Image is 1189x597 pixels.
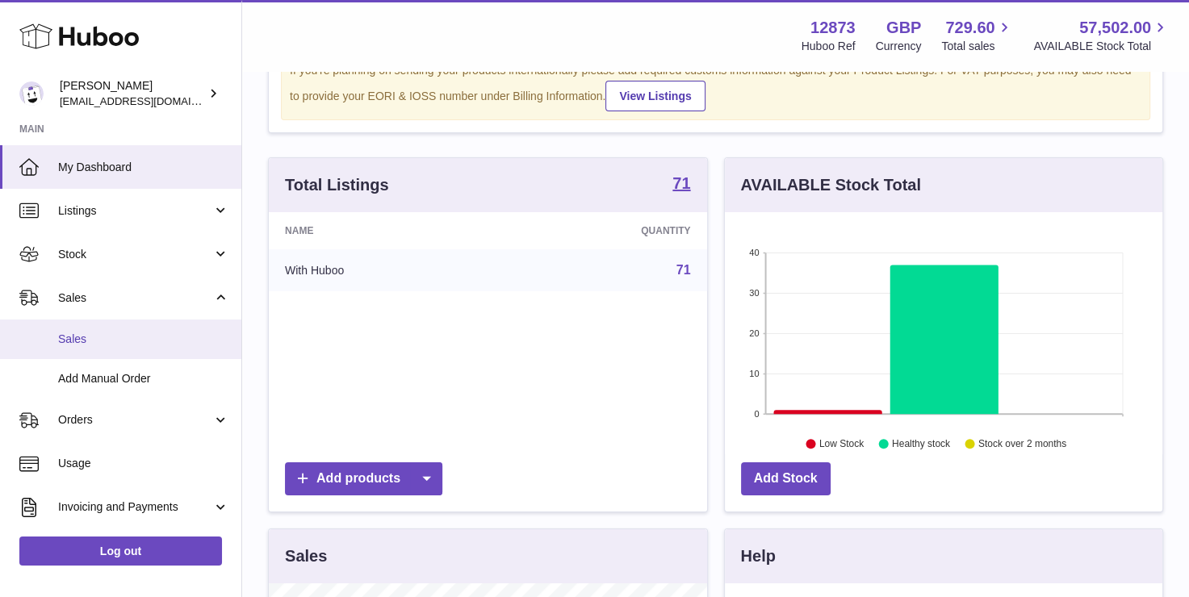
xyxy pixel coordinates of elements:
h3: Total Listings [285,174,389,196]
a: 71 [672,175,690,194]
span: 57,502.00 [1079,17,1151,39]
span: Total sales [941,39,1013,54]
th: Name [269,212,500,249]
a: View Listings [605,81,705,111]
span: AVAILABLE Stock Total [1033,39,1170,54]
a: 71 [676,263,691,277]
img: tikhon.oleinikov@sleepandglow.com [19,81,44,106]
a: 729.60 Total sales [941,17,1013,54]
a: 57,502.00 AVAILABLE Stock Total [1033,17,1170,54]
text: 30 [749,288,759,298]
h3: Sales [285,545,327,567]
text: Stock over 2 months [978,438,1066,449]
div: Huboo Ref [802,39,856,54]
td: With Huboo [269,249,500,291]
span: Usage [58,456,229,471]
span: 729.60 [945,17,994,39]
a: Add products [285,462,442,495]
text: Low Stock [818,438,864,449]
text: Healthy stock [892,438,951,449]
div: If you're planning on sending your products internationally please add required customs informati... [290,63,1141,111]
span: Listings [58,203,212,219]
a: Add Stock [741,462,831,495]
text: 40 [749,248,759,257]
text: 20 [749,328,759,338]
div: Currency [876,39,922,54]
h3: AVAILABLE Stock Total [741,174,921,196]
strong: 12873 [810,17,856,39]
span: Orders [58,412,212,428]
h3: Help [741,545,776,567]
span: My Dashboard [58,160,229,175]
span: Sales [58,290,212,306]
text: 0 [754,409,759,419]
strong: 71 [672,175,690,191]
span: [EMAIL_ADDRESS][DOMAIN_NAME] [60,94,237,107]
span: Add Manual Order [58,371,229,386]
a: Log out [19,536,222,566]
th: Quantity [500,212,706,249]
strong: GBP [886,17,921,39]
span: Stock [58,247,212,262]
span: Invoicing and Payments [58,499,212,515]
span: Sales [58,332,229,347]
text: 10 [749,369,759,378]
div: [PERSON_NAME] [60,78,205,109]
